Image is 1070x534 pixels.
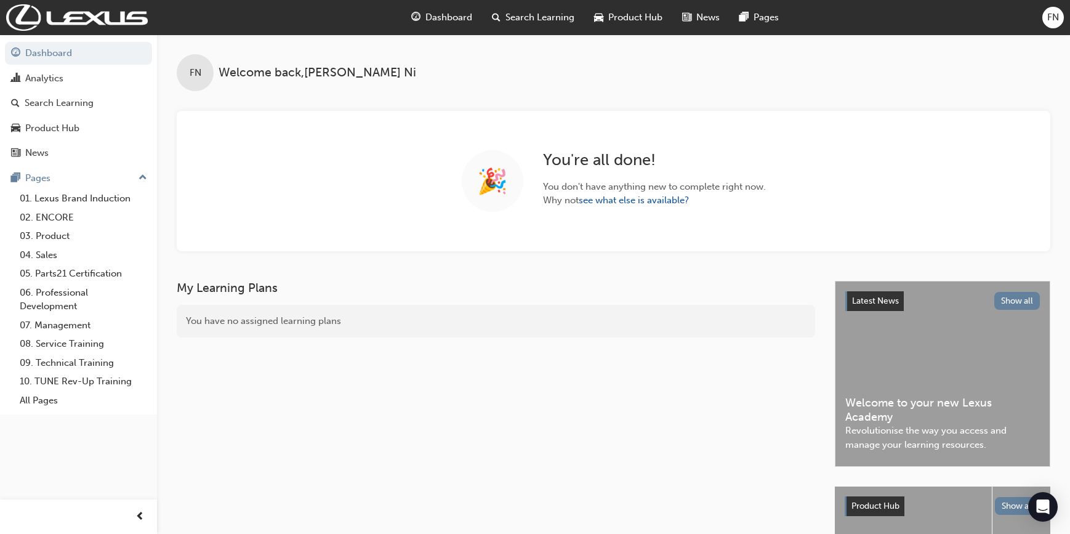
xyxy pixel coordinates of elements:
[492,10,501,25] span: search-icon
[25,146,49,160] div: News
[15,227,152,246] a: 03. Product
[845,396,1040,424] span: Welcome to your new Lexus Academy
[672,5,730,30] a: news-iconNews
[11,148,20,159] span: news-icon
[177,281,815,295] h3: My Learning Plans
[11,173,20,184] span: pages-icon
[5,167,152,190] button: Pages
[5,39,152,167] button: DashboardAnalyticsSearch LearningProduct HubNews
[994,292,1040,310] button: Show all
[845,496,1040,516] a: Product HubShow all
[6,4,148,31] img: Trak
[543,193,766,208] span: Why not
[15,316,152,335] a: 07. Management
[11,48,20,59] span: guage-icon
[177,305,815,338] div: You have no assigned learning plans
[25,171,50,185] div: Pages
[845,424,1040,451] span: Revolutionise the way you access and manage your learning resources.
[15,391,152,410] a: All Pages
[754,10,779,25] span: Pages
[11,123,20,134] span: car-icon
[11,73,20,84] span: chart-icon
[425,10,472,25] span: Dashboard
[739,10,749,25] span: pages-icon
[696,10,720,25] span: News
[25,71,63,86] div: Analytics
[15,264,152,283] a: 05. Parts21 Certification
[543,180,766,194] span: You don ' t have anything new to complete right now.
[15,334,152,354] a: 08. Service Training
[477,174,508,188] span: 🎉
[682,10,691,25] span: news-icon
[584,5,672,30] a: car-iconProduct Hub
[190,66,201,80] span: FN
[1047,10,1059,25] span: FN
[15,354,152,373] a: 09. Technical Training
[5,67,152,90] a: Analytics
[852,296,899,306] span: Latest News
[25,96,94,110] div: Search Learning
[15,246,152,265] a: 04. Sales
[135,509,145,525] span: prev-icon
[11,98,20,109] span: search-icon
[5,92,152,115] a: Search Learning
[15,283,152,316] a: 06. Professional Development
[608,10,662,25] span: Product Hub
[219,66,416,80] span: Welcome back , [PERSON_NAME] Ni
[15,372,152,391] a: 10. TUNE Rev-Up Training
[835,281,1050,467] a: Latest NewsShow allWelcome to your new Lexus AcademyRevolutionise the way you access and manage y...
[1028,492,1058,522] div: Open Intercom Messenger
[851,501,899,511] span: Product Hub
[543,150,766,170] h2: You ' re all done!
[845,291,1040,311] a: Latest NewsShow all
[594,10,603,25] span: car-icon
[15,208,152,227] a: 02. ENCORE
[5,142,152,164] a: News
[1042,7,1064,28] button: FN
[5,42,152,65] a: Dashboard
[579,195,689,206] a: see what else is available?
[401,5,482,30] a: guage-iconDashboard
[730,5,789,30] a: pages-iconPages
[482,5,584,30] a: search-iconSearch Learning
[505,10,574,25] span: Search Learning
[139,170,147,186] span: up-icon
[5,117,152,140] a: Product Hub
[15,189,152,208] a: 01. Lexus Brand Induction
[411,10,420,25] span: guage-icon
[25,121,79,136] div: Product Hub
[995,497,1041,515] button: Show all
